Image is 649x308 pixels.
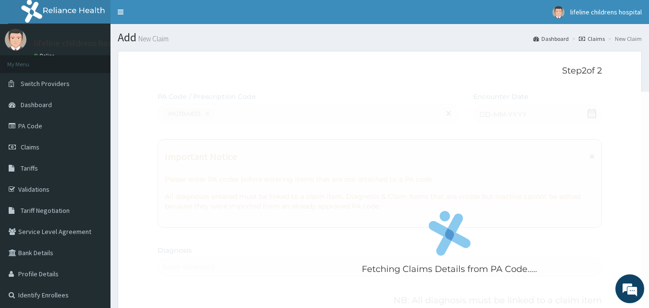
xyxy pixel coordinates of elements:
span: Claims [21,143,39,151]
li: New Claim [606,35,642,43]
h1: Add [118,31,642,44]
p: Step 2 of 2 [158,66,602,76]
span: Switch Providers [21,79,70,88]
img: User Image [552,6,564,18]
img: User Image [5,29,26,50]
span: Tariffs [21,164,38,172]
a: Online [34,52,57,59]
a: Dashboard [533,35,569,43]
span: Tariff Negotiation [21,206,70,215]
p: lifeline childrens hospital [34,39,129,48]
span: lifeline childrens hospital [570,8,642,16]
span: Dashboard [21,100,52,109]
p: Fetching Claims Details from PA Code..... [362,263,537,276]
small: New Claim [136,35,169,42]
a: Claims [579,35,605,43]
